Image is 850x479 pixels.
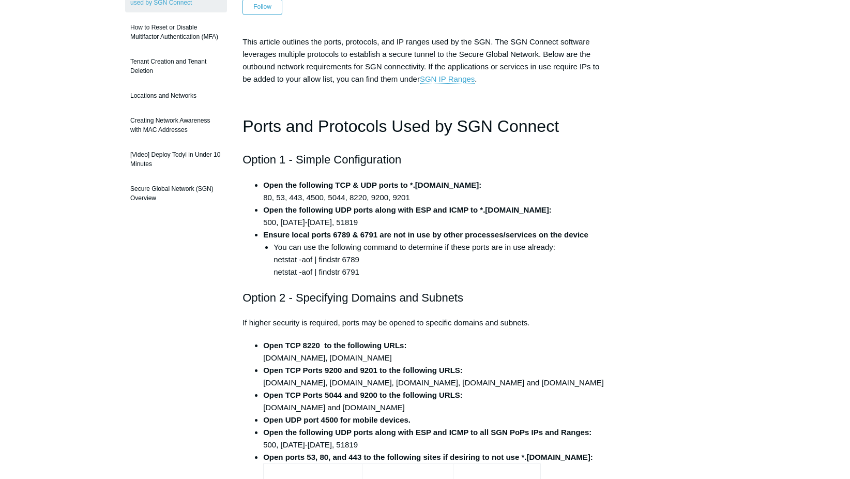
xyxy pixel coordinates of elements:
strong: Ensure local ports 6789 & 6791 are not in use by other processes/services on the device [263,230,588,239]
a: How to Reset or Disable Multifactor Authentication (MFA) [125,18,227,47]
a: Tenant Creation and Tenant Deletion [125,52,227,81]
li: [DOMAIN_NAME] and [DOMAIN_NAME] [263,389,608,414]
strong: Open TCP 8220 to the following URLs: [263,341,406,350]
p: If higher security is required, ports may be opened to specific domains and subnets. [242,317,608,329]
strong: Open TCP Ports 9200 and 9201 to the following URLS: [263,366,463,375]
strong: Open the following UDP ports along with ESP and ICMP to all SGN PoPs IPs and Ranges: [263,428,591,437]
strong: Open the following TCP & UDP ports to *.[DOMAIN_NAME]: [263,181,481,189]
a: Secure Global Network (SGN) Overview [125,179,227,208]
li: [DOMAIN_NAME], [DOMAIN_NAME] [263,339,608,364]
strong: Open the following UDP ports along with ESP and ICMP to *.[DOMAIN_NAME]: [263,205,552,214]
li: 500, [DATE]-[DATE], 51819 [263,426,608,451]
h2: Option 1 - Simple Configuration [242,151,608,169]
h1: Ports and Protocols Used by SGN Connect [242,113,608,140]
strong: Open UDP port 4500 for mobile devices. [263,415,411,424]
a: SGN IP Ranges [420,74,475,84]
strong: Open TCP Ports 5044 and 9200 to the following URLS: [263,391,463,399]
a: [Video] Deploy Todyl in Under 10 Minutes [125,145,227,174]
li: [DOMAIN_NAME], [DOMAIN_NAME], [DOMAIN_NAME], [DOMAIN_NAME] and [DOMAIN_NAME] [263,364,608,389]
li: You can use the following command to determine if these ports are in use already: netstat -aof | ... [274,241,608,278]
a: Creating Network Awareness with MAC Addresses [125,111,227,140]
li: 80, 53, 443, 4500, 5044, 8220, 9200, 9201 [263,179,608,204]
strong: Open ports 53, 80, and 443 to the following sites if desiring to not use *.[DOMAIN_NAME]: [263,453,593,461]
h2: Option 2 - Specifying Domains and Subnets [242,289,608,307]
li: 500, [DATE]-[DATE], 51819 [263,204,608,229]
a: Locations and Networks [125,86,227,106]
span: This article outlines the ports, protocols, and IP ranges used by the SGN. The SGN Connect softwa... [242,37,599,84]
